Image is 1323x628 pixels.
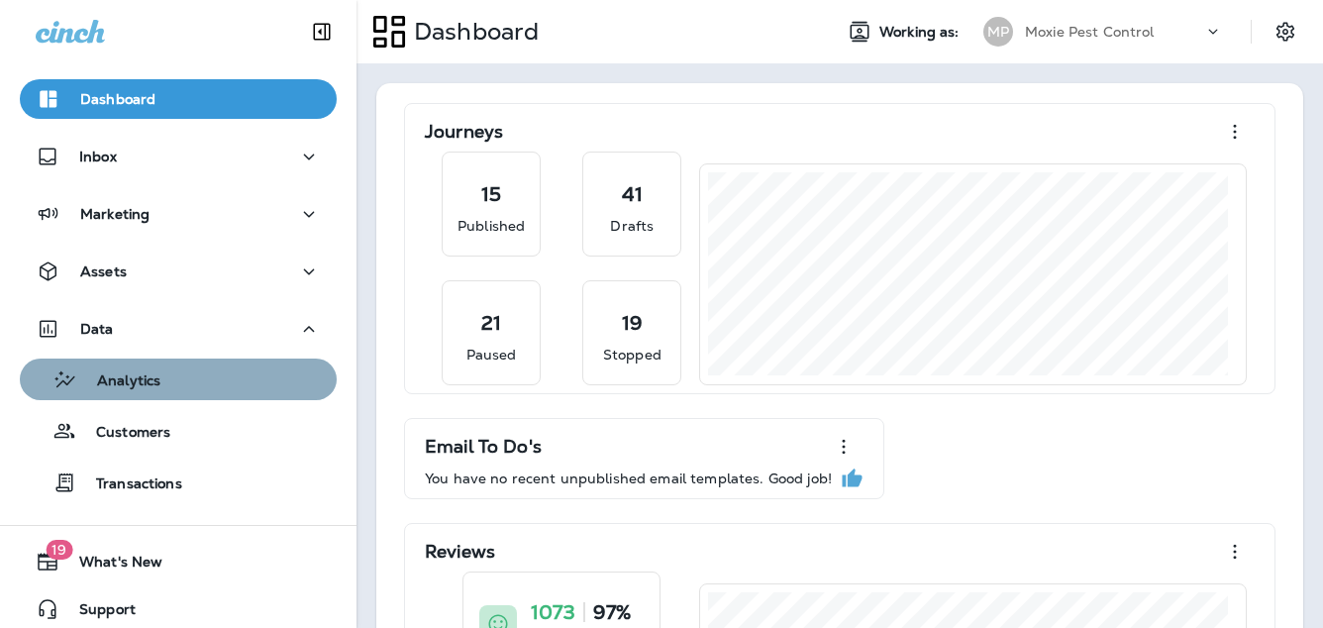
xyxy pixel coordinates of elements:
p: Stopped [603,345,661,365]
p: Drafts [610,216,654,236]
span: What's New [59,554,162,577]
p: Dashboard [406,17,539,47]
button: Customers [20,410,337,452]
p: Analytics [77,372,160,391]
p: Published [458,216,525,236]
p: Moxie Pest Control [1025,24,1155,40]
button: Analytics [20,359,337,400]
p: Assets [80,263,127,279]
p: Customers [76,424,170,443]
button: Collapse Sidebar [294,12,350,52]
button: Inbox [20,137,337,176]
p: 41 [622,184,643,204]
span: Working as: [879,24,964,41]
div: MP [983,17,1013,47]
p: Paused [466,345,517,365]
button: Marketing [20,194,337,234]
p: 15 [481,184,501,204]
span: Support [59,601,136,625]
p: Data [80,321,114,337]
p: 21 [481,313,501,333]
button: Assets [20,252,337,291]
p: Journeys [425,122,503,142]
button: Settings [1268,14,1303,50]
span: 19 [46,540,72,560]
p: Dashboard [80,91,155,107]
p: 97% [593,602,631,622]
p: Inbox [79,149,117,164]
p: Transactions [76,475,182,494]
button: Transactions [20,462,337,503]
p: 1073 [531,602,575,622]
button: 19What's New [20,542,337,581]
p: Marketing [80,206,150,222]
p: Email To Do's [425,437,542,457]
p: You have no recent unpublished email templates. Good job! [425,471,832,486]
button: Dashboard [20,79,337,119]
p: Reviews [425,542,495,562]
p: 19 [622,313,643,333]
button: Data [20,309,337,349]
